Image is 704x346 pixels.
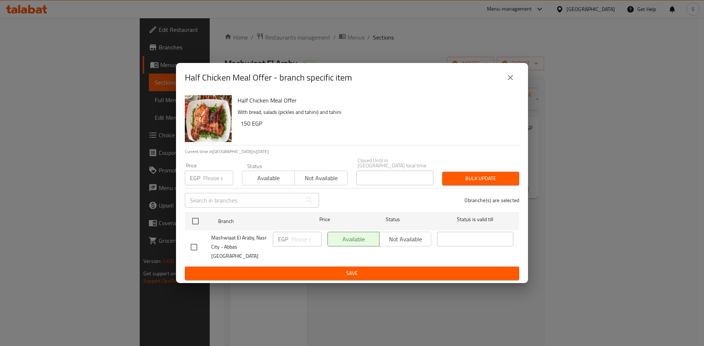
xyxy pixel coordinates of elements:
[355,215,431,224] span: Status
[185,193,302,208] input: Search in branches
[278,235,288,243] p: EGP
[190,174,200,182] p: EGP
[238,108,513,117] p: With bread, salads (pickles and tahini) and tahini
[300,215,349,224] span: Price
[502,69,519,86] button: close
[437,215,513,224] span: Status is valid till
[465,197,519,204] p: 0 branche(s) are selected
[448,174,513,183] span: Bulk update
[191,269,513,278] span: Save
[218,217,294,226] span: Branch
[185,148,519,155] p: Current time in [GEOGRAPHIC_DATA] is [DATE]
[238,95,513,105] h6: Half Chicken Meal Offer
[185,95,232,142] img: Half Chicken Meal Offer
[294,171,347,185] button: Not available
[203,171,233,185] input: Please enter price
[442,172,519,185] button: Bulk update
[241,118,513,129] h6: 150 EGP
[185,72,352,83] h2: Half Chicken Meal Offer - branch specific item
[185,267,519,280] button: Save
[242,171,295,185] button: Available
[291,232,322,246] input: Please enter price
[298,173,344,183] span: Not available
[245,173,292,183] span: Available
[211,233,267,261] span: Mashwiaat El Araby, Nasr City - Abbas [GEOGRAPHIC_DATA]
